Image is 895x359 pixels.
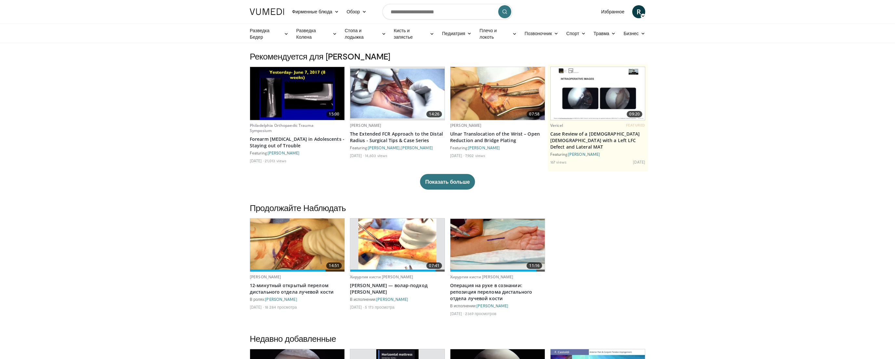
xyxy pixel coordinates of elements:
[550,123,563,128] a: Vericel
[265,158,287,163] li: 21,013 views
[250,305,262,309] ya-tr-span: [DATE]
[345,27,380,40] ya-tr-span: Стопа и лодыжка
[425,178,470,185] ya-tr-span: Показать больше
[250,123,314,133] a: Philadelphia Orthopaedic Trauma Symposium
[350,274,413,280] a: Хирургия кисти [PERSON_NAME]
[624,30,639,37] ya-tr-span: Бизнес
[250,203,346,213] ya-tr-span: Продолжайте Наблюдать
[450,282,545,302] a: Операция на руке в сознании: репозиция перелома дистального отдела лучевой кости
[566,30,579,37] ya-tr-span: Спорт
[358,219,436,272] img: 0bb94230-a1db-477a-a18a-538924f8b4e5.620x360_q85_upscale.jpg
[450,123,482,128] a: [PERSON_NAME]
[292,8,332,15] ya-tr-span: Фирменные блюда
[465,311,496,316] ya-tr-span: 2369 просмотров
[450,131,545,144] a: Ulnar Translocation of the Wrist – Open Reduction and Bridge Plating
[343,5,370,18] a: Обзор
[365,305,394,309] ya-tr-span: 5 173 просмотра
[426,111,442,117] span: 14:26
[568,152,600,156] a: [PERSON_NAME]
[265,305,297,309] ya-tr-span: 18 284 просмотра
[626,123,645,127] span: FEATURED
[550,131,645,150] a: Case Review of a [DEMOGRAPHIC_DATA] [DEMOGRAPHIC_DATA] with a Left LFC Defect and Lateral MAT
[468,145,500,150] a: [PERSON_NAME]
[450,219,545,271] img: f3b1800f-e0c6-4966-a7c1-ad2b44b56597.png.620x360_q85_upscale.png
[450,311,462,316] ya-tr-span: [DATE]
[265,297,297,301] a: [PERSON_NAME]
[350,305,362,309] ya-tr-span: [DATE]
[550,152,645,157] div: Featuring:
[620,27,649,40] a: Бизнес
[250,67,344,120] a: 15:00
[394,27,428,40] ya-tr-span: Кисть и запястье
[521,27,562,40] a: Позвоночник
[551,67,645,120] a: 09:20
[365,153,387,158] li: 14,603 views
[450,274,513,280] a: Хирургия кисти [PERSON_NAME]
[527,262,542,269] span: 11:16
[341,27,390,40] a: Стопа и лодыжка
[597,5,628,18] a: Избранное
[465,153,485,158] li: 7,902 views
[350,282,445,295] a: [PERSON_NAME] — волар-подход [PERSON_NAME]
[250,274,281,280] a: [PERSON_NAME]
[550,159,567,165] li: 167 views
[246,27,292,40] a: Разведка Бедер
[368,145,400,150] a: [PERSON_NAME]
[350,145,445,150] div: Featuring: ,
[401,145,433,150] a: [PERSON_NAME]
[250,8,284,15] img: Логотип VuMedi
[250,158,264,163] li: [DATE]
[296,27,330,40] ya-tr-span: Разведка Колена
[527,111,542,117] span: 07:58
[633,159,645,165] li: [DATE]
[420,174,475,190] button: Показать больше
[350,153,364,158] li: [DATE]
[347,8,360,15] ya-tr-span: Обзор
[350,69,445,118] img: 2c6ec3c6-68ea-4c94-873f-422dc06e1622.620x360_q85_upscale.jpg
[350,123,381,128] a: [PERSON_NAME]
[350,297,376,301] ya-tr-span: В исполнении:
[350,282,428,295] ya-tr-span: [PERSON_NAME] — волар-подход [PERSON_NAME]
[562,27,590,40] a: Спорт
[450,282,532,301] ya-tr-span: Операция на руке в сознании: репозиция перелома дистального отдела лучевой кости
[250,282,345,295] a: 12-минутный открытый перелом дистального отдела лучевой кости
[450,67,545,120] a: 07:58
[250,282,334,295] ya-tr-span: 12-минутный открытый перелом дистального отдела лучевой кости
[350,67,445,120] a: 14:26
[250,150,345,155] div: Featuring:
[250,51,391,61] ya-tr-span: Рекомендуется для [PERSON_NAME]
[590,27,620,40] a: Травма
[326,262,342,269] span: 14:51
[450,145,545,150] div: Featuring:
[450,303,545,308] div: В исполнении:
[594,30,609,37] ya-tr-span: Травма
[288,5,343,18] a: Фирменные блюда
[250,297,265,301] ya-tr-span: В ролях:
[268,151,300,155] a: [PERSON_NAME]
[250,219,344,272] img: 99621ec1-f93f-4954-926a-d628ad4370b3.jpg.620x360_q85_upscale.jpg
[438,27,475,40] a: Педиатрия
[450,153,464,158] li: [DATE]
[376,297,408,301] a: [PERSON_NAME]
[450,67,545,120] img: 80c898ec-831a-42b7-be05-3ed5b3dfa407.620x360_q85_upscale.jpg
[476,27,521,40] a: Плечо и локоть
[292,27,341,40] a: Разведка Колена
[250,67,344,120] img: 25619031-145e-4c60-a054-82f5ddb5a1ab.620x360_q85_upscale.jpg
[326,111,342,117] span: 15:00
[250,136,345,149] a: Forearm [MEDICAL_DATA] in Adolescents - Staying out of Trouble
[250,333,336,343] ya-tr-span: Недавно добавленные
[250,27,282,40] ya-tr-span: Разведка Бедер
[450,219,545,272] a: 11:16
[350,219,445,272] a: 07:41
[480,27,510,40] ya-tr-span: Плечо и локоть
[250,219,344,272] a: 14:51
[551,67,645,120] img: 7de77933-103b-4dce-a29e-51e92965dfc4.620x360_q85_upscale.jpg
[390,27,438,40] a: Кисть и запястье
[476,303,508,308] a: [PERSON_NAME]
[632,5,645,18] a: R
[627,111,642,117] span: 09:20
